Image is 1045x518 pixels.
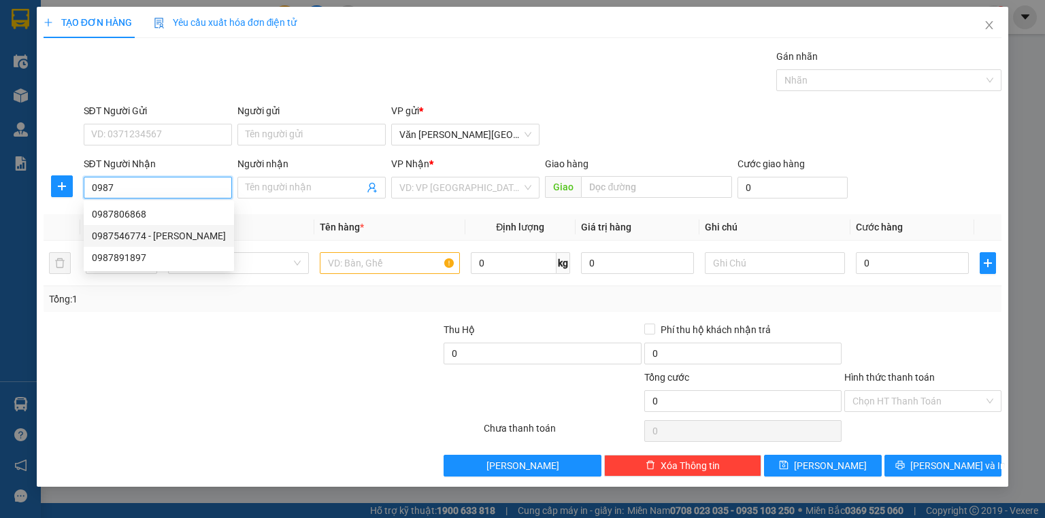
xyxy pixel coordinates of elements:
div: 0987546774 - [PERSON_NAME] [92,228,226,243]
span: Yêu cầu xuất hóa đơn điện tử [154,17,297,28]
button: delete [49,252,71,274]
span: kg [557,252,570,274]
div: 0987891897 [84,247,234,269]
span: close [984,20,995,31]
label: Gán nhãn [776,51,818,62]
button: printer[PERSON_NAME] và In [884,455,1002,477]
div: Chưa thanh toán [482,421,642,445]
input: Cước giao hàng [737,177,848,198]
div: SĐT Người Gửi [84,103,232,118]
span: Văn phòng Hà Nội [399,124,531,145]
span: Xóa Thông tin [661,458,720,473]
span: Định lượng [496,222,544,232]
span: printer [895,460,905,471]
span: Phí thu hộ khách nhận trả [655,322,776,337]
span: delete [646,460,655,471]
button: plus [980,252,996,274]
div: Tổng: 1 [49,292,404,307]
span: Thu Hộ [444,324,475,335]
div: 0987806868 [92,207,226,222]
input: Dọc đường [581,176,732,198]
label: Hình thức thanh toán [844,372,935,383]
span: [PERSON_NAME] [486,458,559,473]
input: 0 [581,252,694,274]
label: Cước giao hàng [737,158,805,169]
th: Ghi chú [699,214,850,241]
span: plus [980,258,995,269]
span: Khác [176,253,300,273]
span: VP Nhận [391,158,429,169]
span: Tên hàng [320,222,364,232]
span: TẠO ĐƠN HÀNG [44,17,132,28]
button: [PERSON_NAME] [444,455,601,477]
div: SĐT Người Nhận [84,156,232,171]
span: Tổng cước [644,372,689,383]
button: deleteXóa Thông tin [604,455,761,477]
span: Cước hàng [856,222,903,232]
div: VP gửi [391,103,540,118]
input: VD: Bàn, Ghế [320,252,460,274]
div: Người gửi [237,103,386,118]
span: Giá trị hàng [581,222,631,232]
div: 0987806868 [84,203,234,225]
span: Giao [545,176,581,198]
span: user-add [367,182,378,193]
span: Giao hàng [545,158,588,169]
button: save[PERSON_NAME] [764,455,882,477]
span: save [779,460,789,471]
span: plus [44,18,53,27]
div: 0987891897 [92,250,226,265]
span: plus [52,181,72,192]
div: Người nhận [237,156,386,171]
span: [PERSON_NAME] [794,458,867,473]
button: plus [51,175,73,197]
div: 0987546774 - CHỊ HƯỜNG [84,225,234,247]
img: icon [154,18,165,29]
input: Ghi Chú [705,252,845,274]
span: [PERSON_NAME] và In [910,458,1006,473]
button: Close [970,7,1008,45]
